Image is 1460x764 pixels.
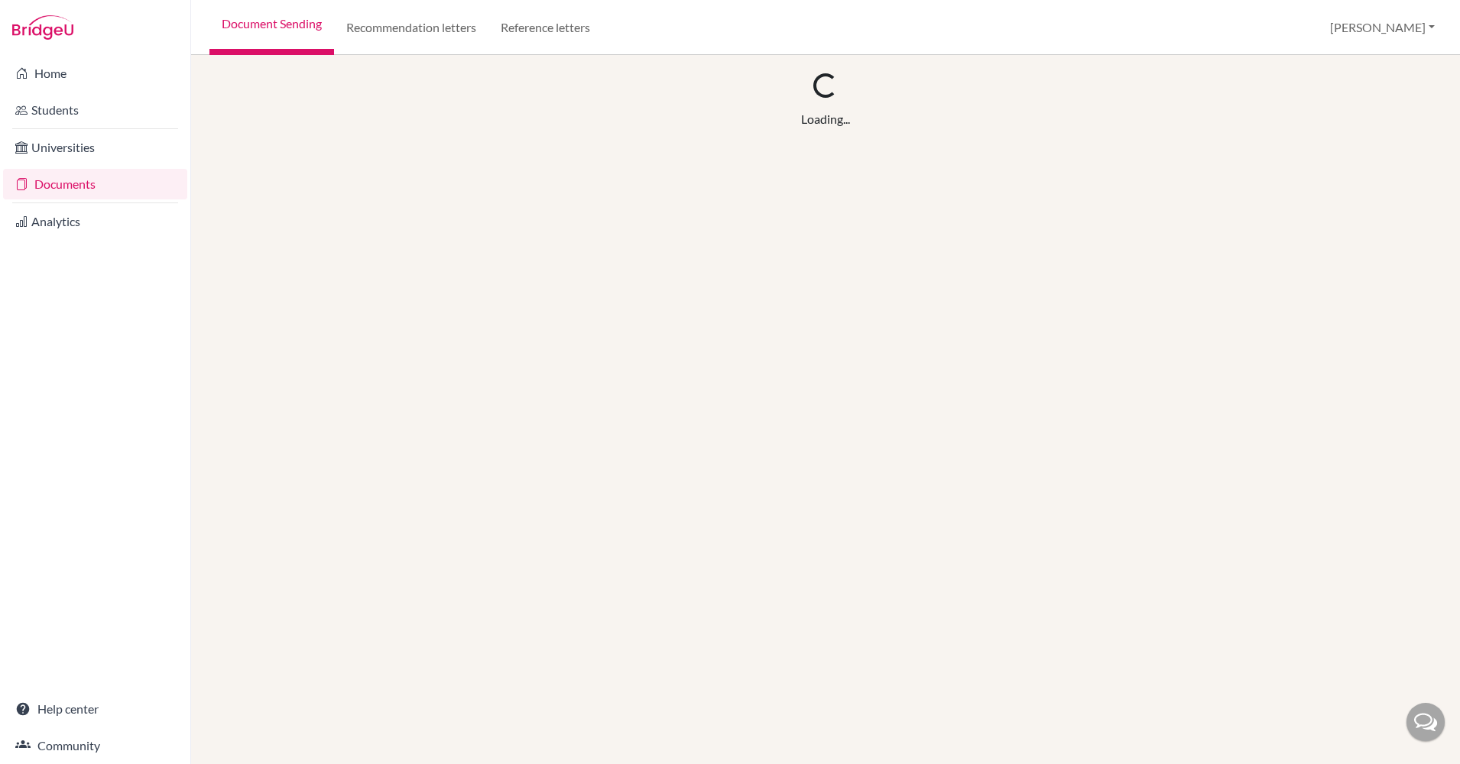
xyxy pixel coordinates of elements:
[3,169,187,199] a: Documents
[12,15,73,40] img: Bridge-U
[3,132,187,163] a: Universities
[3,58,187,89] a: Home
[3,694,187,724] a: Help center
[3,730,187,761] a: Community
[3,95,187,125] a: Students
[801,110,850,128] div: Loading...
[3,206,187,237] a: Analytics
[1323,13,1442,42] button: [PERSON_NAME]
